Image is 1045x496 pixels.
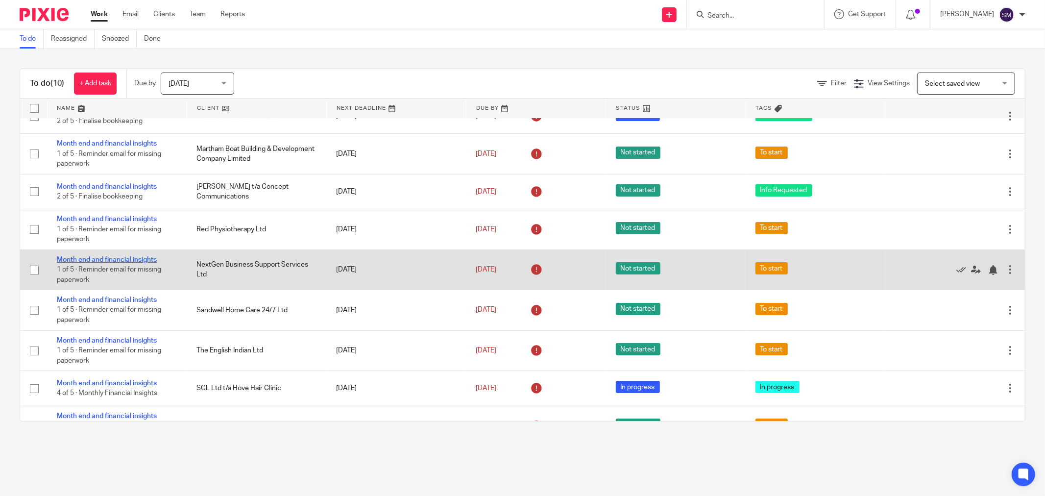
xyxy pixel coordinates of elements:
a: Month end and financial insights [57,140,157,147]
a: Clients [153,9,175,19]
td: [DATE] [326,406,466,446]
span: [DATE] [476,150,496,157]
span: Not started [616,222,660,234]
span: In progress [616,381,660,393]
a: Month end and financial insights [57,216,157,223]
span: [DATE] [476,266,496,273]
img: Pixie [20,8,69,21]
span: 4 of 5 · Monthly Financial Insights [57,390,157,397]
span: Not started [616,303,660,315]
span: [DATE] [169,80,189,87]
span: 1 of 5 · Reminder email for missing paperwork [57,226,161,243]
span: [DATE] [476,307,496,314]
span: [DATE] [476,188,496,195]
td: Martham Boat Building & Development Company Limited [187,134,326,174]
a: Month end and financial insights [57,183,157,190]
span: Not started [616,262,660,274]
a: Done [144,29,168,49]
span: Info Requested [755,184,812,197]
a: Team [190,9,206,19]
a: Work [91,9,108,19]
span: 1 of 5 · Reminder email for missing paperwork [57,347,161,364]
a: Month end and financial insights [57,256,157,263]
td: NextGen Business Support Services Ltd [187,249,326,290]
td: Sandwell Home Care 24/7 Ltd [187,290,326,330]
a: Month end and financial insights [57,413,157,420]
span: [DATE] [476,226,496,233]
a: Reports [220,9,245,19]
td: [DATE] [326,290,466,330]
td: Finesse Brides & [PERSON_NAME] Ltd [187,406,326,446]
h1: To do [30,78,64,89]
span: [DATE] [476,113,496,120]
span: 1 of 5 · Reminder email for missing paperwork [57,307,161,324]
a: + Add task [74,73,117,95]
span: Not started [616,343,660,355]
a: Mark as done [956,265,971,274]
a: Month end and financial insights [57,337,157,344]
a: To do [20,29,44,49]
span: 2 of 5 · Finalise bookkeeping [57,193,143,200]
span: Not started [616,184,660,197]
td: [DATE] [326,134,466,174]
span: View Settings [868,80,910,87]
span: To start [755,222,788,234]
td: SCL Ltd t/a Hove Hair Clinic [187,371,326,406]
img: svg%3E [999,7,1015,23]
p: Due by [134,78,156,88]
td: [DATE] [326,249,466,290]
span: To start [755,343,788,355]
a: Reassigned [51,29,95,49]
a: Month end and financial insights [57,297,157,303]
td: [DATE] [326,371,466,406]
span: To start [755,262,788,274]
td: [DATE] [326,330,466,371]
span: Get Support [848,11,886,18]
span: [DATE] [476,385,496,392]
p: [PERSON_NAME] [940,9,994,19]
span: Not started [616,419,660,431]
span: [DATE] [476,347,496,354]
span: 1 of 5 · Reminder email for missing paperwork [57,266,161,283]
span: To start [755,419,788,431]
span: (10) [50,79,64,87]
span: To start [755,303,788,315]
span: To start [755,147,788,159]
span: Filter [831,80,847,87]
td: [DATE] [326,174,466,209]
td: Red Physiotherapy Ltd [187,209,326,249]
span: 2 of 5 · Finalise bookkeeping [57,118,143,124]
span: In progress [755,381,800,393]
td: The English Indian Ltd [187,330,326,371]
td: [DATE] [326,209,466,249]
a: Snoozed [102,29,137,49]
span: Select saved view [925,80,980,87]
a: Email [122,9,139,19]
a: Month end and financial insights [57,380,157,387]
td: [PERSON_NAME] t/a Concept Communications [187,174,326,209]
span: Not started [616,147,660,159]
input: Search [706,12,795,21]
span: 1 of 5 · Reminder email for missing paperwork [57,150,161,168]
span: Tags [755,105,772,111]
